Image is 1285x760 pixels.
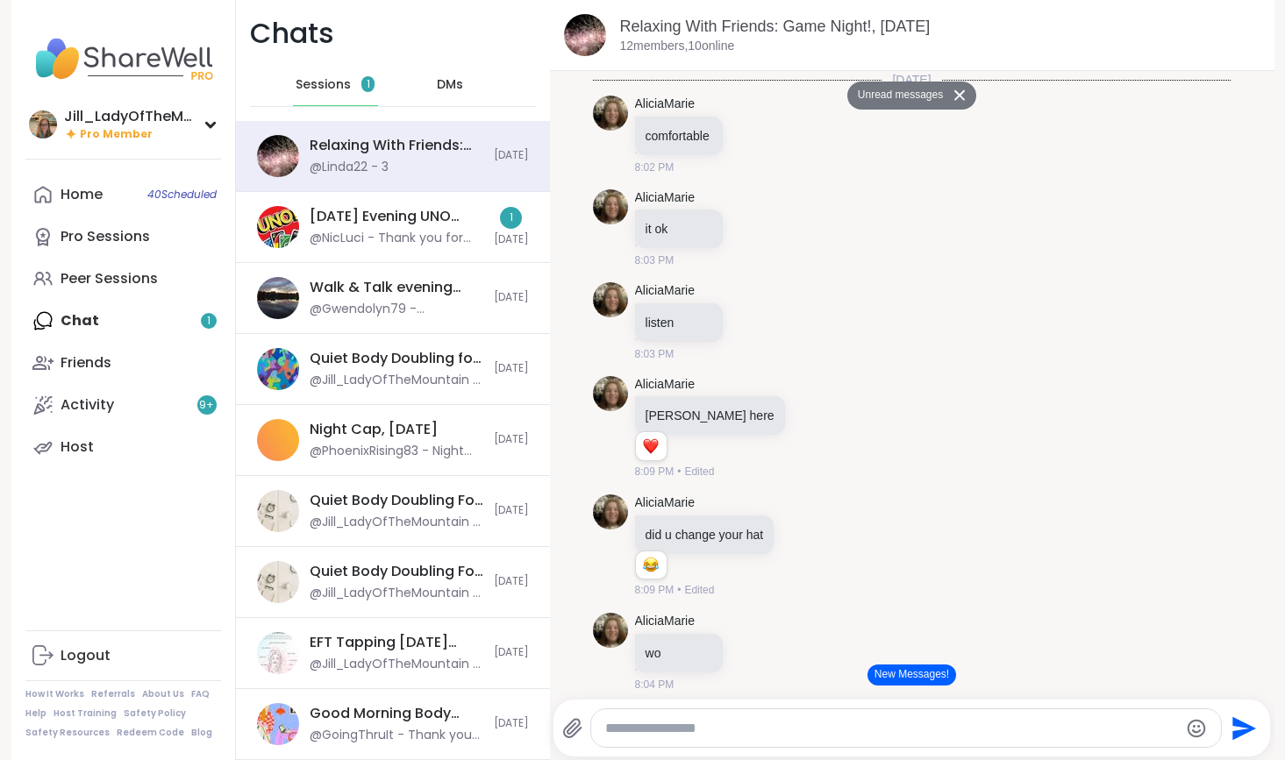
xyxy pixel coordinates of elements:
[847,82,948,110] button: Unread messages
[54,707,117,720] a: Host Training
[1222,708,1261,748] button: Send
[641,439,660,453] button: Reactions: love
[635,346,675,362] span: 8:03 PM
[250,14,334,53] h1: Chats
[310,301,483,318] div: @Gwendolyn79 - [DOMAIN_NAME]
[310,491,483,510] div: Quiet Body Doubling For Productivity - [DATE]
[310,230,483,247] div: @NicLuci - Thank you for the fun!
[296,76,351,94] span: Sessions
[494,503,529,518] span: [DATE]
[257,561,299,603] img: Quiet Body Doubling For Productivity - Friday, Sep 05
[646,220,712,238] p: it ok
[677,582,681,598] span: •
[564,14,606,56] img: Relaxing With Friends: Game Night!, Sep 05
[25,426,221,468] a: Host
[593,189,628,224] img: https://sharewell-space-live.sfo3.digitaloceanspaces.com/user-generated/ddf01a60-9946-47ee-892f-d...
[494,361,529,376] span: [DATE]
[494,290,529,305] span: [DATE]
[61,353,111,373] div: Friends
[635,613,695,630] a: AliciaMarie
[142,688,184,700] a: About Us
[257,419,299,461] img: Night Cap, Sep 02
[367,77,370,92] span: 1
[635,160,675,175] span: 8:02 PM
[25,384,221,426] a: Activity9+
[61,269,158,288] div: Peer Sessions
[61,437,94,457] div: Host
[191,688,210,700] a: FAQ
[636,551,667,579] div: Reaction list
[64,107,196,126] div: Jill_LadyOfTheMountain
[310,278,483,297] div: Walk & Talk evening pop up, [DATE]
[646,314,712,331] p: listen
[646,407,775,424] p: [PERSON_NAME] here
[257,632,299,674] img: EFT Tapping Friday Practice, Sep 05
[310,443,483,460] div: @PhoenixRising83 - Night cap posted
[310,159,389,176] div: @Linda22 - 3
[636,432,667,460] div: Reaction list
[605,720,1178,737] textarea: Type your message
[257,348,299,390] img: Quiet Body Doubling for Creativity or Productivity, Sep 05
[25,216,221,258] a: Pro Sessions
[61,646,111,665] div: Logout
[463,77,477,91] iframe: Spotlight
[25,258,221,300] a: Peer Sessions
[310,207,483,226] div: [DATE] Evening UNO Playing, [DATE]
[494,232,529,247] span: [DATE]
[310,136,483,155] div: Relaxing With Friends: Game Night!, [DATE]
[635,252,675,268] span: 8:03 PM
[494,645,529,660] span: [DATE]
[61,395,114,415] div: Activity
[257,206,299,248] img: Friday Evening UNO Playing, Sep 05
[25,707,46,720] a: Help
[310,727,483,744] div: @GoingThruIt - Thank you [PERSON_NAME]!!
[117,727,184,739] a: Redeem Code
[635,677,675,693] span: 8:04 PM
[25,727,110,739] a: Safety Resources
[25,28,221,89] img: ShareWell Nav Logo
[257,490,299,532] img: Quiet Body Doubling For Productivity - Friday, Sep 05
[257,135,299,177] img: Relaxing With Friends: Game Night!, Sep 05
[500,207,522,229] div: 1
[593,613,628,648] img: https://sharewell-space-live.sfo3.digitaloceanspaces.com/user-generated/ddf01a60-9946-47ee-892f-d...
[80,127,153,142] span: Pro Member
[684,464,714,479] span: Edited
[257,703,299,745] img: Good Morning Body Doubling For Productivity, Sep 05
[310,562,483,581] div: Quiet Body Doubling For Productivity - [DATE]
[494,574,529,589] span: [DATE]
[124,707,186,720] a: Safety Policy
[593,494,628,529] img: https://sharewell-space-live.sfo3.digitaloceanspaces.com/user-generated/ddf01a60-9946-47ee-892f-d...
[310,349,483,368] div: Quiet Body Doubling for Creativity or Productivity, [DATE]
[684,582,714,598] span: Edited
[646,526,764,543] p: did u change your hat
[593,96,628,131] img: https://sharewell-space-live.sfo3.digitaloceanspaces.com/user-generated/ddf01a60-9946-47ee-892f-d...
[494,432,529,447] span: [DATE]
[641,558,660,572] button: Reactions: haha
[29,110,57,139] img: Jill_LadyOfTheMountain
[199,398,214,413] span: 9 +
[147,188,217,202] span: 40 Scheduled
[635,189,695,207] a: AliciaMarie
[257,277,299,319] img: Walk & Talk evening pop up, Sep 05
[310,656,483,673] div: @Jill_LadyOfTheMountain - I'm sorry you had tech issues. It is much harder to join the sharewell ...
[593,376,628,411] img: https://sharewell-space-live.sfo3.digitaloceanspaces.com/user-generated/ddf01a60-9946-47ee-892f-d...
[635,494,695,512] a: AliciaMarie
[310,704,483,723] div: Good Morning Body Doubling For Productivity, [DATE]
[25,174,221,216] a: Home40Scheduled
[646,644,712,662] p: wo
[310,514,483,531] div: @Jill_LadyOfTheMountain - i got a ton done-- one client's work complete and did the interview wit...
[635,376,695,394] a: AliciaMarie
[635,96,695,113] a: AliciaMarie
[25,688,84,700] a: How It Works
[635,464,675,479] span: 8:09 PM
[494,148,529,163] span: [DATE]
[620,38,735,55] p: 12 members, 10 online
[1186,718,1207,739] button: Emoji picker
[620,18,931,35] a: Relaxing With Friends: Game Night!, [DATE]
[593,282,628,317] img: https://sharewell-space-live.sfo3.digitaloceanspaces.com/user-generated/ddf01a60-9946-47ee-892f-d...
[437,76,463,94] span: DMs
[677,464,681,479] span: •
[61,185,103,204] div: Home
[646,127,712,145] p: comfortable
[882,71,941,89] span: [DATE]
